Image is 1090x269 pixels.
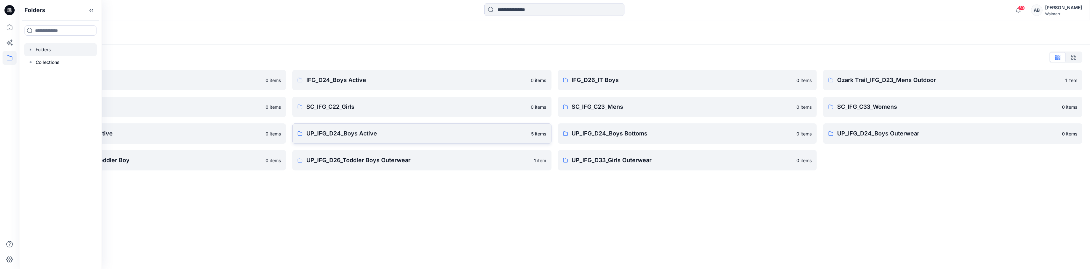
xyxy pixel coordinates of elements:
[531,77,546,84] p: 0 items
[531,104,546,110] p: 0 items
[41,76,262,85] p: IFG_D23_Mens Active
[41,129,262,138] p: UP_IFG_D23_Mens Active
[266,77,281,84] p: 0 items
[1062,104,1077,110] p: 0 items
[27,97,286,117] a: SC_IFG_C22_Boys0 items
[558,70,817,90] a: IFG_D26_IT Boys0 items
[27,150,286,170] a: UP_IFG_D26_Infant_Toddler Boy0 items
[292,150,552,170] a: UP_IFG_D26_Toddler Boys Outerwear1 item
[306,156,531,165] p: UP_IFG_D26_Toddler Boys Outerwear
[823,70,1082,90] a: Ozark Trail_IFG_D23_Mens Outdoor1 item
[837,76,1061,85] p: Ozark Trail_IFG_D23_Mens Outdoor
[27,70,286,90] a: IFG_D23_Mens Active0 items
[796,77,812,84] p: 0 items
[266,130,281,137] p: 0 items
[36,59,60,66] p: Collections
[558,97,817,117] a: SC_IFG_C23_Mens0 items
[558,123,817,144] a: UP_IFG_D24_Boys Bottoms0 items
[572,156,793,165] p: UP_IFG_D33_Girls Outerwear
[27,123,286,144] a: UP_IFG_D23_Mens Active0 items
[1045,11,1082,16] div: Walmart
[534,157,546,164] p: 1 item
[796,130,812,137] p: 0 items
[837,102,1058,111] p: SC_IFG_C33_Womens
[531,130,546,137] p: 5 items
[558,150,817,170] a: UP_IFG_D33_Girls Outerwear0 items
[823,123,1082,144] a: UP_IFG_D24_Boys Outerwear0 items
[823,97,1082,117] a: SC_IFG_C33_Womens0 items
[1045,4,1082,11] div: [PERSON_NAME]
[572,76,793,85] p: IFG_D26_IT Boys
[292,97,552,117] a: SC_IFG_C22_Girls0 items
[796,104,812,110] p: 0 items
[1018,5,1025,10] span: 50
[572,129,793,138] p: UP_IFG_D24_Boys Bottoms
[837,129,1058,138] p: UP_IFG_D24_Boys Outerwear
[572,102,793,111] p: SC_IFG_C23_Mens
[1062,130,1077,137] p: 0 items
[306,76,527,85] p: IFG_D24_Boys Active
[1031,4,1043,16] div: AB
[292,123,552,144] a: UP_IFG_D24_Boys Active5 items
[41,102,262,111] p: SC_IFG_C22_Boys
[266,157,281,164] p: 0 items
[266,104,281,110] p: 0 items
[796,157,812,164] p: 0 items
[306,129,528,138] p: UP_IFG_D24_Boys Active
[292,70,552,90] a: IFG_D24_Boys Active0 items
[41,156,262,165] p: UP_IFG_D26_Infant_Toddler Boy
[306,102,527,111] p: SC_IFG_C22_Girls
[1065,77,1077,84] p: 1 item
